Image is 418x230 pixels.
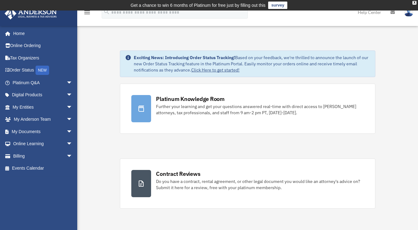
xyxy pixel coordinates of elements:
[156,103,364,116] div: Further your learning and get your questions answered real-time with direct access to [PERSON_NAM...
[268,2,287,9] a: survey
[120,158,375,209] a: Contract Reviews Do you have a contract, rental agreement, or other legal document you would like...
[66,113,79,126] span: arrow_drop_down
[156,178,364,191] div: Do you have a contract, rental agreement, or other legal document you would like an attorney's ad...
[66,76,79,89] span: arrow_drop_down
[4,138,82,150] a: Online Learningarrow_drop_down
[4,162,82,175] a: Events Calendar
[4,76,82,89] a: Platinum Q&Aarrow_drop_down
[66,89,79,102] span: arrow_drop_down
[4,101,82,113] a: My Entitiesarrow_drop_down
[4,52,82,64] a: Tax Organizers
[66,125,79,138] span: arrow_drop_down
[66,138,79,150] span: arrow_drop_down
[4,40,82,52] a: Online Ordering
[156,170,200,178] div: Contract Reviews
[131,2,266,9] div: Get a chance to win 6 months of Platinum for free just by filling out this
[120,84,375,134] a: Platinum Knowledge Room Further your learning and get your questions answered real-time with dire...
[4,150,82,162] a: Billingarrow_drop_down
[134,54,370,73] div: Based on your feedback, we're thrilled to announce the launch of our new Order Status Tracking fe...
[412,1,416,5] div: close
[4,125,82,138] a: My Documentsarrow_drop_down
[66,101,79,114] span: arrow_drop_down
[4,89,82,101] a: Digital Productsarrow_drop_down
[156,95,225,103] div: Platinum Knowledge Room
[83,11,91,16] a: menu
[404,8,413,17] img: User Pic
[4,27,79,40] a: Home
[191,67,239,73] a: Click Here to get started!
[4,64,82,77] a: Order StatusNEW
[66,150,79,163] span: arrow_drop_down
[83,9,91,16] i: menu
[4,113,82,126] a: My Anderson Teamarrow_drop_down
[134,55,235,60] strong: Exciting News: Introducing Order Status Tracking!
[103,8,110,15] i: search
[3,7,59,20] img: Anderson Advisors Platinum Portal
[36,66,49,75] div: NEW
